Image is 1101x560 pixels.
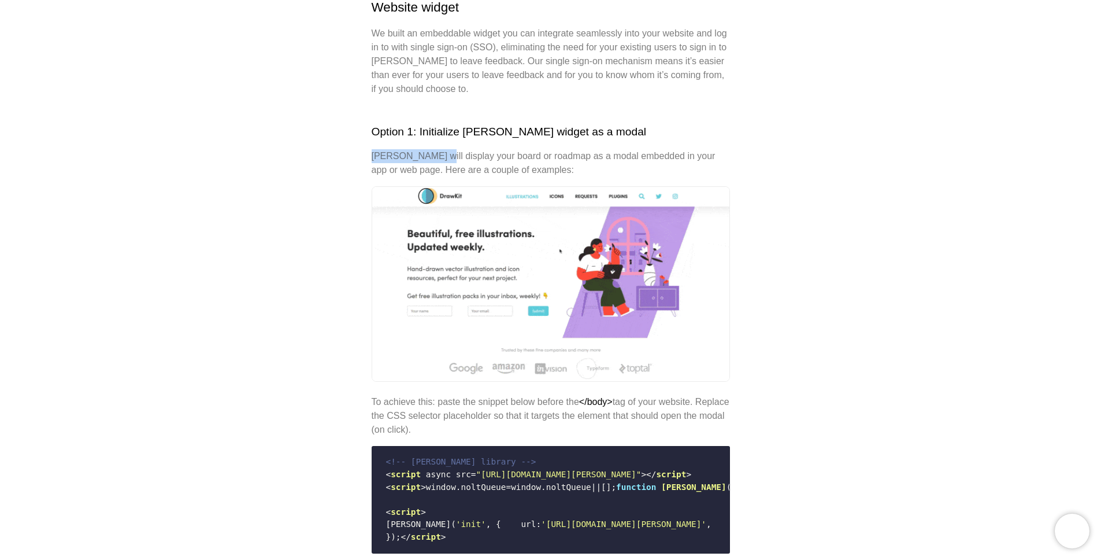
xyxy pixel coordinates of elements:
span: > [686,470,691,479]
img: Modal examples [372,186,730,382]
span: > [641,470,646,479]
span: src [456,470,471,479]
span: }); [386,532,401,541]
span: '[URL][DOMAIN_NAME][PERSON_NAME]' [541,520,706,529]
span: url [521,520,536,529]
span: < [386,482,391,492]
span: , [706,520,711,529]
span: function [616,482,656,492]
span: , { [486,520,501,529]
span: > [421,482,426,492]
span: <!-- [PERSON_NAME] library --> [386,457,536,466]
span: 'init' [456,520,486,529]
span: .noltQueue= [456,482,511,492]
span: script [391,507,421,517]
span: [PERSON_NAME]( [386,520,456,529]
span: script [391,470,421,479]
span: script [391,482,421,492]
span: : [536,520,541,529]
p: To achieve this: paste the snippet below before the tag of your website. Replace the CSS selector... [372,395,730,437]
span: </ [646,470,656,479]
span: ( [726,482,732,492]
span: script [411,532,441,541]
span: < [386,507,391,517]
strong: </body> [579,397,613,407]
span: > [421,507,426,517]
span: "[URL][DOMAIN_NAME][PERSON_NAME]" [476,470,642,479]
span: async [426,470,451,479]
p: [PERSON_NAME] will display your board or roadmap as a modal embedded in your app or web page. Her... [372,149,730,177]
span: script [656,470,686,479]
span: </ [401,532,411,541]
span: .noltQueue||[]; [541,482,616,492]
iframe: Chatra live chat [1055,514,1089,548]
span: window [426,482,456,492]
p: We built an embeddable widget you can integrate seamlessly into your website and log in to with s... [372,27,730,96]
span: = [471,470,476,479]
span: window [511,482,541,492]
span: < [386,470,391,479]
h2: Option 1: Initialize [PERSON_NAME] widget as a modal [372,124,730,141]
span: > [441,532,446,541]
span: [PERSON_NAME] [661,482,726,492]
